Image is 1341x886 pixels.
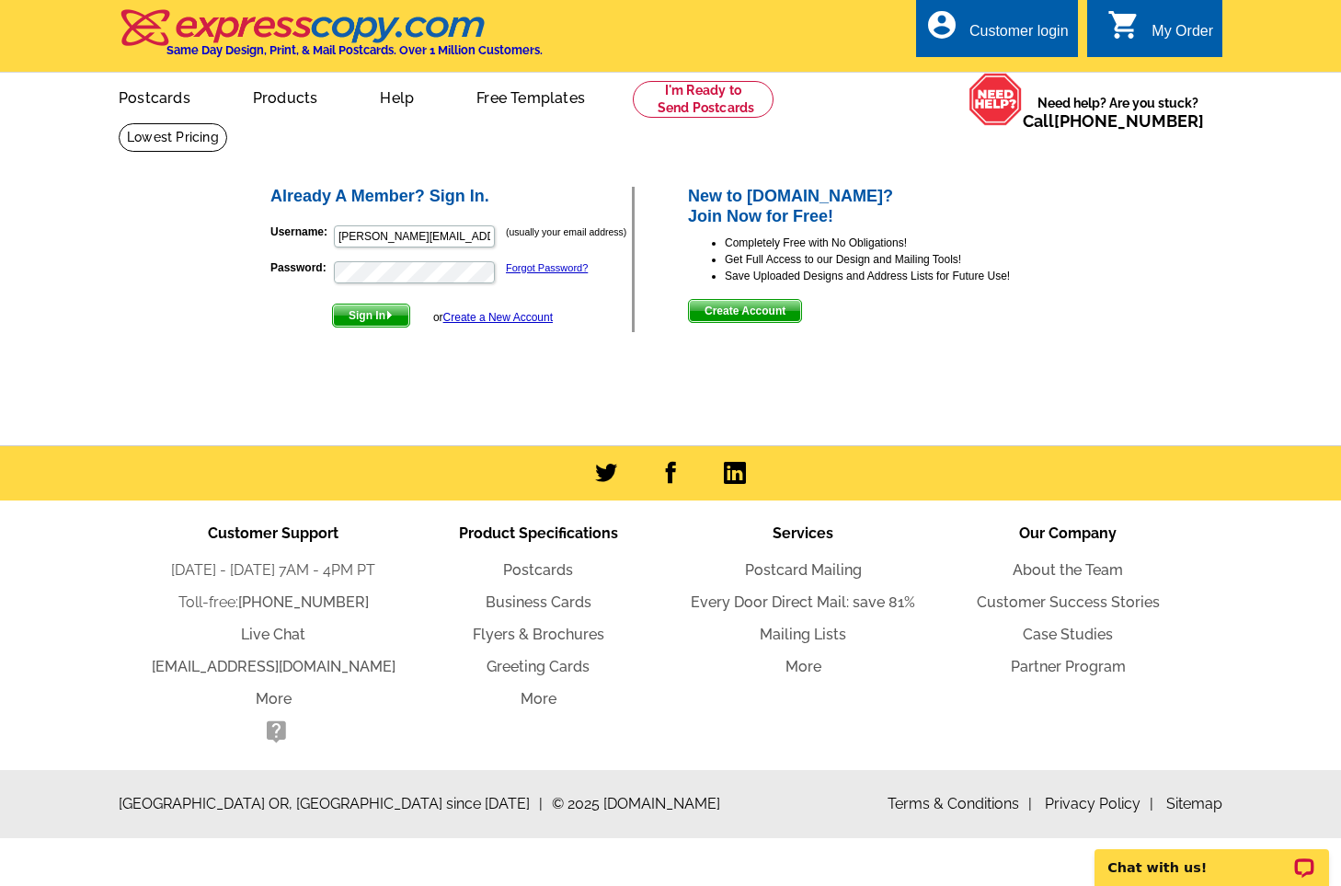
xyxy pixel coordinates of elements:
[350,75,443,118] a: Help
[208,524,338,542] span: Customer Support
[725,235,1073,251] li: Completely Free with No Obligations!
[1152,23,1213,49] div: My Order
[691,593,915,611] a: Every Door Direct Mail: save 81%
[506,226,626,237] small: (usually your email address)
[506,262,588,273] a: Forgot Password?
[1107,20,1213,43] a: shopping_cart My Order
[332,304,410,328] button: Sign In
[119,793,543,815] span: [GEOGRAPHIC_DATA] OR, [GEOGRAPHIC_DATA] since [DATE]
[1011,658,1126,675] a: Partner Program
[1083,828,1341,886] iframe: LiveChat chat widget
[238,593,369,611] a: [PHONE_NUMBER]
[447,75,614,118] a: Free Templates
[241,626,305,643] a: Live Chat
[1013,561,1123,579] a: About the Team
[141,592,406,614] li: Toll-free:
[487,658,590,675] a: Greeting Cards
[773,524,833,542] span: Services
[270,187,632,207] h2: Already A Member? Sign In.
[552,793,720,815] span: © 2025 [DOMAIN_NAME]
[433,309,553,326] div: or
[166,43,543,57] h4: Same Day Design, Print, & Mail Postcards. Over 1 Million Customers.
[256,690,292,708] a: More
[141,559,406,581] li: [DATE] - [DATE] 7AM - 4PM PT
[1023,626,1113,643] a: Case Studies
[1019,524,1117,542] span: Our Company
[1023,111,1204,131] span: Call
[270,224,332,240] label: Username:
[689,300,801,322] span: Create Account
[745,561,862,579] a: Postcard Mailing
[521,690,556,708] a: More
[925,8,958,41] i: account_circle
[1054,111,1204,131] a: [PHONE_NUMBER]
[725,251,1073,268] li: Get Full Access to our Design and Mailing Tools!
[760,626,846,643] a: Mailing Lists
[152,658,395,675] a: [EMAIL_ADDRESS][DOMAIN_NAME]
[385,311,394,319] img: button-next-arrow-white.png
[89,75,220,118] a: Postcards
[688,299,802,323] button: Create Account
[1166,795,1222,812] a: Sitemap
[925,20,1069,43] a: account_circle Customer login
[333,305,409,327] span: Sign In
[503,561,573,579] a: Postcards
[119,22,543,57] a: Same Day Design, Print, & Mail Postcards. Over 1 Million Customers.
[688,187,1073,226] h2: New to [DOMAIN_NAME]? Join Now for Free!
[1045,795,1153,812] a: Privacy Policy
[888,795,1032,812] a: Terms & Conditions
[1107,8,1140,41] i: shopping_cart
[486,593,591,611] a: Business Cards
[223,75,348,118] a: Products
[785,658,821,675] a: More
[725,268,1073,284] li: Save Uploaded Designs and Address Lists for Future Use!
[1023,94,1213,131] span: Need help? Are you stuck?
[443,311,553,324] a: Create a New Account
[459,524,618,542] span: Product Specifications
[977,593,1160,611] a: Customer Success Stories
[968,73,1023,126] img: help
[473,626,604,643] a: Flyers & Brochures
[969,23,1069,49] div: Customer login
[270,259,332,276] label: Password:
